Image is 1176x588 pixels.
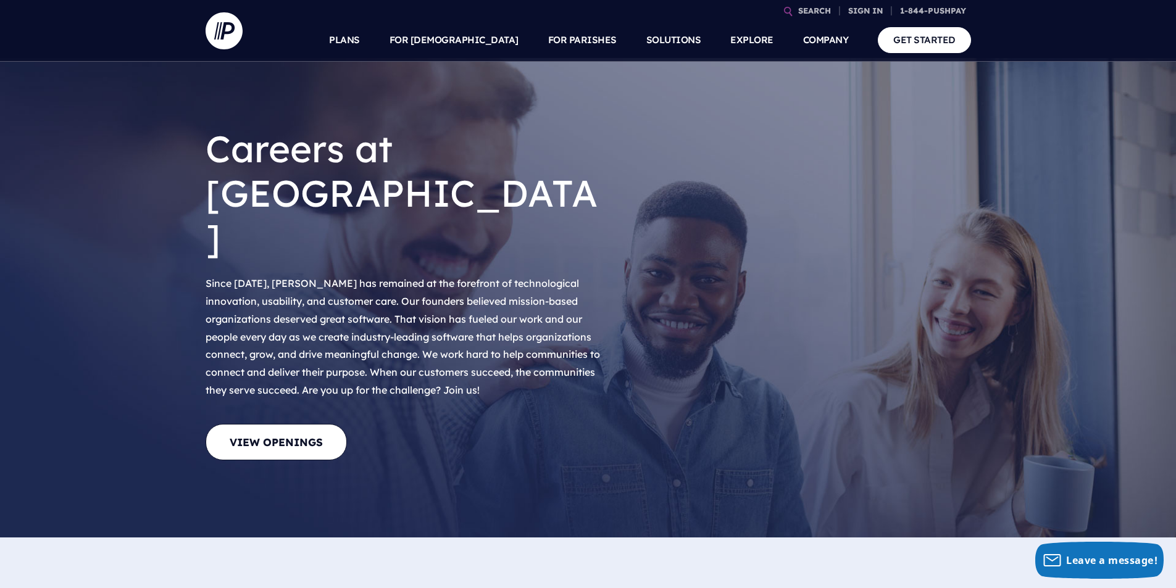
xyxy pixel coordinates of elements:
[730,19,774,62] a: EXPLORE
[878,27,971,52] a: GET STARTED
[206,117,607,270] h1: Careers at [GEOGRAPHIC_DATA]
[206,277,600,396] span: Since [DATE], [PERSON_NAME] has remained at the forefront of technological innovation, usability,...
[1066,553,1157,567] span: Leave a message!
[548,19,617,62] a: FOR PARISHES
[803,19,849,62] a: COMPANY
[390,19,519,62] a: FOR [DEMOGRAPHIC_DATA]
[329,19,360,62] a: PLANS
[646,19,701,62] a: SOLUTIONS
[1035,542,1164,579] button: Leave a message!
[206,424,347,460] a: View Openings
